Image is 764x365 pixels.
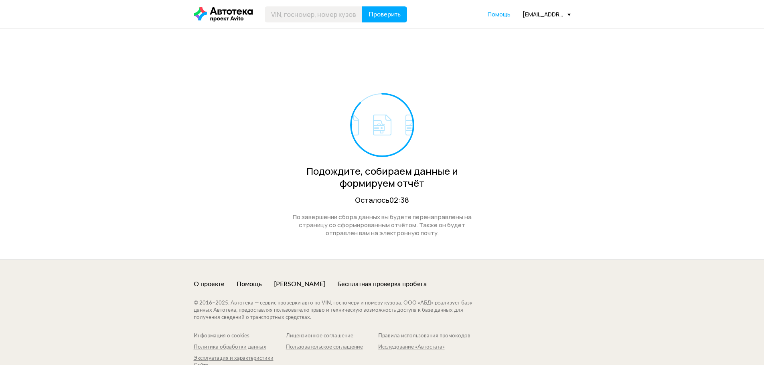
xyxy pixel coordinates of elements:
a: Помощь [237,280,262,288]
a: Исследование «Автостата» [378,344,470,351]
a: Бесплатная проверка пробега [337,280,427,288]
a: Лицензионное соглашение [286,333,378,340]
div: Подождите, собираем данные и формируем отчёт [284,165,480,189]
span: Проверить [369,11,401,18]
div: Осталось 02:38 [284,195,480,205]
a: [PERSON_NAME] [274,280,325,288]
div: © 2016– 2025 . Автотека — сервис проверки авто по VIN, госномеру и номеру кузова. ООО «АБД» реали... [194,300,488,321]
button: Проверить [362,6,407,22]
div: [EMAIL_ADDRESS][DOMAIN_NAME] [523,10,571,18]
a: Политика обработки данных [194,344,286,351]
a: Правила использования промокодов [378,333,470,340]
div: По завершении сбора данных вы будете перенаправлены на страницу со сформированным отчётом. Также ... [284,213,480,237]
a: Пользовательское соглашение [286,344,378,351]
a: Информация о cookies [194,333,286,340]
input: VIN, госномер, номер кузова [265,6,363,22]
a: Помощь [488,10,511,18]
a: О проекте [194,280,225,288]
